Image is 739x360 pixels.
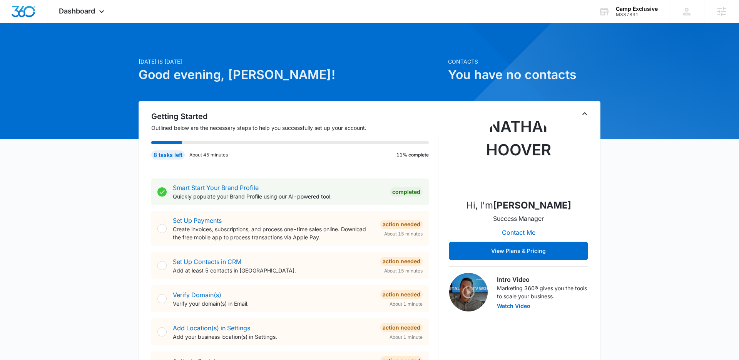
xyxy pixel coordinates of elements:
h1: Good evening, [PERSON_NAME]! [139,66,443,84]
p: Outlined below are the necessary steps to help you successfully set up your account. [151,124,438,132]
a: Verify Domain(s) [173,291,221,299]
h1: You have no contacts [448,66,600,84]
p: Contacts [448,57,600,66]
p: Quickly populate your Brand Profile using our AI-powered tool. [173,192,384,200]
div: Action Needed [380,323,423,332]
img: Nathan Hoover [480,115,557,192]
p: 11% complete [396,151,429,158]
span: About 15 minutes [384,230,423,237]
p: Add at least 5 contacts in [GEOGRAPHIC_DATA]. [173,266,374,274]
p: Verify your domain(s) in Email. [173,299,374,308]
a: Add Location(s) in Settings [173,324,250,332]
p: Create invoices, subscriptions, and process one-time sales online. Download the free mobile app t... [173,225,374,241]
div: 8 tasks left [151,150,185,160]
p: [DATE] is [DATE] [139,57,443,66]
strong: [PERSON_NAME] [493,200,571,211]
img: Intro Video [449,273,488,311]
a: Smart Start Your Brand Profile [173,184,259,192]
button: View Plans & Pricing [449,242,588,260]
a: Set Up Payments [173,217,222,224]
button: Contact Me [494,223,543,242]
span: Dashboard [59,7,95,15]
span: About 15 minutes [384,267,423,274]
h2: Getting Started [151,111,438,122]
p: About 45 minutes [189,151,228,158]
p: Hi, I'm [466,199,571,212]
div: account name [616,6,658,12]
span: About 1 minute [390,334,423,341]
div: Action Needed [380,220,423,229]
button: Toggle Collapse [580,109,589,118]
div: Action Needed [380,290,423,299]
a: Set Up Contacts in CRM [173,258,241,266]
div: Action Needed [380,257,423,266]
div: account id [616,12,658,17]
p: Marketing 360® gives you the tools to scale your business. [497,284,588,300]
p: Add your business location(s) in Settings. [173,333,374,341]
button: Watch Video [497,303,530,309]
span: About 1 minute [390,301,423,308]
p: Success Manager [493,214,544,223]
h3: Intro Video [497,275,588,284]
div: Completed [390,187,423,197]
